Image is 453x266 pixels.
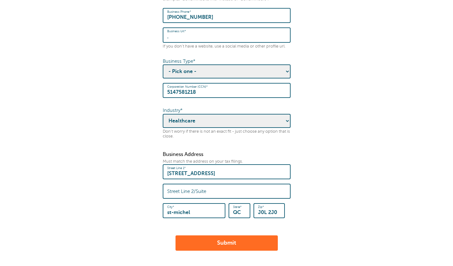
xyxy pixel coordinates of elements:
label: Corporation Number (CCN)* [167,85,207,89]
label: Street Line 2/Suite [167,188,206,194]
p: If you don't have a website, use a social media or other profile url. [163,44,291,49]
label: Business Url* [167,29,186,33]
label: Business Type* [163,59,195,64]
p: Don't worry if there is not an exact fit - just choose any option that is close. [163,129,291,139]
label: Business Phone* [167,10,191,14]
label: State* [233,205,242,209]
button: Submit [176,235,278,251]
p: Must match the address on your tax filings. [163,159,291,164]
label: City* [167,205,174,209]
label: Street Line 1* [167,166,186,170]
label: Industry* [163,108,183,113]
p: Business Address [163,151,291,158]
